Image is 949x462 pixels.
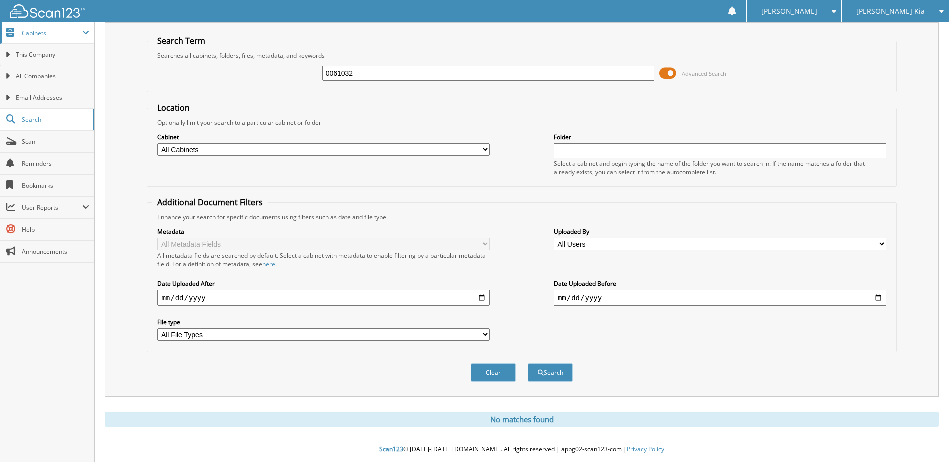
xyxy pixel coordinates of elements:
[379,445,403,453] span: Scan123
[16,72,89,81] span: All Companies
[899,414,949,462] iframe: Chat Widget
[554,133,886,141] label: Folder
[627,445,664,453] a: Privacy Policy
[554,227,886,236] label: Uploaded By
[554,159,886,176] div: Select a cabinet and begin typing the name of the folder you want to search in. If the name match...
[682,70,726,77] span: Advanced Search
[16,50,89,59] span: This Company
[157,227,490,236] label: Metadata
[22,181,89,190] span: Bookmarks
[22,115,88,124] span: Search
[152,35,210,46] legend: Search Term
[157,290,490,306] input: start
[152,197,268,208] legend: Additional Document Filters
[554,290,886,306] input: end
[22,29,82,37] span: Cabinets
[471,363,516,382] button: Clear
[22,225,89,234] span: Help
[22,247,89,256] span: Announcements
[22,203,82,212] span: User Reports
[157,133,490,141] label: Cabinet
[152,102,195,113] legend: Location
[10,4,85,18] img: scan123-logo-white.svg
[152,213,891,221] div: Enhance your search for specific documents using filters such as date and file type.
[16,93,89,102] span: Email Addresses
[262,260,275,268] a: here
[157,251,490,268] div: All metadata fields are searched by default. Select a cabinet with metadata to enable filtering b...
[554,279,886,288] label: Date Uploaded Before
[157,279,490,288] label: Date Uploaded After
[22,137,89,146] span: Scan
[152,118,891,127] div: Optionally limit your search to a particular cabinet or folder
[856,8,925,14] span: [PERSON_NAME] Kia
[528,363,573,382] button: Search
[105,412,939,427] div: No matches found
[157,318,490,326] label: File type
[95,437,949,462] div: © [DATE]-[DATE] [DOMAIN_NAME]. All rights reserved | appg02-scan123-com |
[761,8,817,14] span: [PERSON_NAME]
[22,159,89,168] span: Reminders
[152,51,891,60] div: Searches all cabinets, folders, files, metadata, and keywords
